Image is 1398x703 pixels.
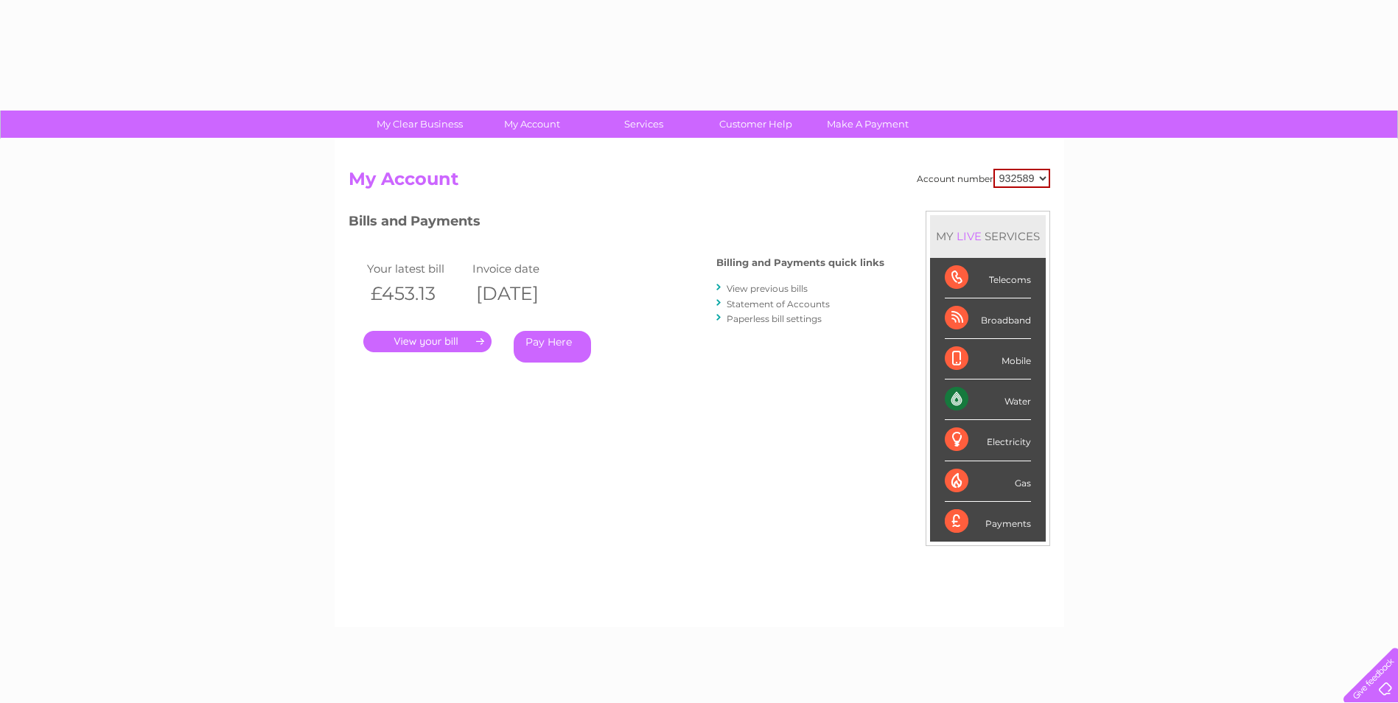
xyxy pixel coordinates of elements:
div: LIVE [954,229,985,243]
div: Account number [917,169,1050,188]
h3: Bills and Payments [349,211,884,237]
a: My Account [471,111,593,138]
div: Mobile [945,339,1031,380]
a: View previous bills [727,283,808,294]
a: Statement of Accounts [727,298,830,309]
a: My Clear Business [359,111,480,138]
h4: Billing and Payments quick links [716,257,884,268]
div: Payments [945,502,1031,542]
a: Paperless bill settings [727,313,822,324]
th: £453.13 [363,279,469,309]
h2: My Account [349,169,1050,197]
td: Your latest bill [363,259,469,279]
div: MY SERVICES [930,215,1046,257]
th: [DATE] [469,279,575,309]
a: . [363,331,492,352]
div: Water [945,380,1031,420]
div: Gas [945,461,1031,502]
a: Services [583,111,705,138]
div: Electricity [945,420,1031,461]
div: Broadband [945,298,1031,339]
a: Pay Here [514,331,591,363]
a: Customer Help [695,111,817,138]
a: Make A Payment [807,111,929,138]
td: Invoice date [469,259,575,279]
div: Telecoms [945,258,1031,298]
